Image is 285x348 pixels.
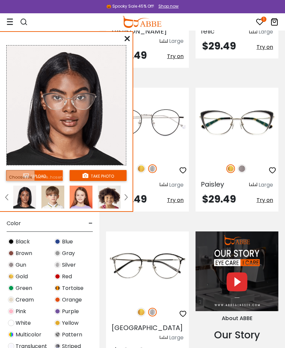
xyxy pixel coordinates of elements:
img: Silver [148,164,157,173]
img: Pattern [54,331,61,338]
div: Large [258,181,273,189]
img: Silver [54,262,61,268]
img: size ruler [160,182,168,187]
img: tryonModel6.png [70,186,92,209]
img: Purple [54,308,61,314]
img: original.png [39,86,99,116]
img: Silver Haiti - Metal ,Adjust Nose Pads [106,231,189,301]
img: Orange [54,297,61,303]
img: Yellow [54,320,61,326]
img: tryonModel4.png [98,186,121,209]
img: Silver [148,308,157,316]
img: size ruler [249,182,257,187]
img: Gun [238,164,246,173]
img: size ruler [249,30,257,35]
span: Try on [256,196,273,204]
span: Orange [62,296,82,304]
span: Try on [167,196,184,204]
span: Paisley [201,180,224,189]
a: 1 [256,19,264,27]
span: Silver [62,261,76,269]
img: size ruler [160,39,168,44]
span: $29.49 [202,39,236,53]
button: take photo [70,170,127,181]
img: tryonModel1.png [7,45,126,165]
img: tryonModel9.png [41,186,64,209]
img: right.png [125,194,127,200]
span: Cream [16,296,34,304]
span: Color [7,216,21,231]
span: Try on [256,43,273,51]
div: Large [258,28,273,36]
span: [PERSON_NAME] [111,27,167,36]
img: About Us [196,231,278,311]
img: Pink [8,308,14,314]
button: upload [6,170,63,181]
span: Red [62,273,72,281]
span: Pattern [62,331,82,339]
img: Red [54,273,61,280]
span: White [16,319,31,327]
img: Gold [137,308,145,316]
img: Blue [54,238,61,245]
i: 1 [261,17,266,22]
span: Gray [62,249,75,257]
img: Gold [137,164,145,173]
img: Gun [8,262,14,268]
img: Black [8,238,14,245]
div: 🎃 Spooky Sale 45% Off! [106,3,154,9]
span: Green [16,284,32,292]
img: White [8,320,14,326]
img: Gold Paisley - Metal ,Adjust Nose Pads [196,88,278,157]
button: Try on [256,41,273,53]
img: Tortoise [54,285,61,291]
span: Multicolor [16,331,41,339]
img: size ruler [160,335,168,340]
img: Gold [8,273,14,280]
div: Large [169,334,184,342]
button: Try on [167,50,184,62]
img: Brown [8,250,14,256]
a: Shop now [155,3,179,9]
span: felic [201,27,214,36]
span: Try on [167,52,184,60]
img: Cream [8,297,14,303]
span: Purple [62,307,79,315]
img: Green [8,285,14,291]
span: Blue [62,238,73,246]
button: Try on [256,194,273,206]
span: Tortoise [62,284,84,292]
div: Large [169,181,184,189]
span: Gun [16,261,26,269]
span: Brown [16,249,32,257]
span: Gold [16,273,28,281]
img: Silver Pearl - Metal ,Adjust Nose Pads [106,88,189,157]
span: Pink [16,307,26,315]
div: Our Story [196,327,278,342]
span: [GEOGRAPHIC_DATA] [111,323,183,332]
span: - [88,216,93,231]
span: Yellow [62,319,79,327]
div: About ABBE [196,314,278,322]
button: Try on [167,194,184,206]
img: tryonModel1.png [13,186,36,209]
img: abbeglasses.com [122,16,161,28]
span: $29.49 [202,192,236,206]
span: Black [16,238,30,246]
img: left.png [5,194,8,200]
div: Shop now [158,3,179,9]
img: Multicolor [8,331,14,338]
div: Large [169,37,184,45]
img: Gray [54,250,61,256]
img: Gold [226,164,235,173]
